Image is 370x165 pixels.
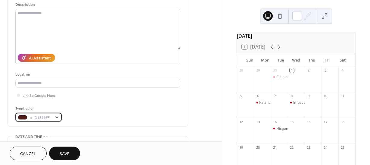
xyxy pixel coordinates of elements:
[306,145,311,150] div: 23
[271,126,288,131] div: Hispanidad: una alternativa occidental
[242,54,257,66] div: Sun
[239,119,243,124] div: 12
[288,54,304,66] div: Wed
[254,100,271,105] div: Palancas para impulsar el desarrollo regional en la economía actual
[49,147,80,160] button: Save
[18,54,55,62] button: AI Assistant
[15,134,42,140] span: Date and time
[239,68,243,73] div: 28
[237,32,355,40] div: [DATE]
[256,145,260,150] div: 20
[60,151,70,157] span: Save
[306,119,311,124] div: 16
[276,75,314,80] div: Ciclo de Arte y Artistas
[323,119,328,124] div: 17
[340,119,345,124] div: 18
[304,54,319,66] div: Thu
[290,119,294,124] div: 15
[15,2,179,8] div: Description
[319,54,335,66] div: Fri
[290,145,294,150] div: 22
[273,145,277,150] div: 21
[273,54,288,66] div: Tue
[257,54,273,66] div: Mon
[323,145,328,150] div: 24
[29,55,51,62] div: AI Assistant
[20,151,36,157] span: Cancel
[290,94,294,98] div: 8
[271,75,288,80] div: Ciclo de Arte y Artistas
[15,71,179,78] div: Location
[323,68,328,73] div: 3
[290,68,294,73] div: 1
[30,115,52,121] span: #4D1E19FF
[335,54,350,66] div: Sat
[23,93,56,99] span: Link to Google Maps
[306,68,311,73] div: 2
[256,68,260,73] div: 29
[340,94,345,98] div: 11
[273,68,277,73] div: 30
[276,126,340,131] div: Hispanidad: una alternativa occidental
[323,94,328,98] div: 10
[273,94,277,98] div: 7
[10,147,47,160] button: Cancel
[256,119,260,124] div: 13
[340,68,345,73] div: 4
[288,100,305,105] div: Impacto de la inteligencia artificial en nuestra sociedad y en el empleo
[340,145,345,150] div: 25
[15,106,61,112] div: Event color
[306,94,311,98] div: 9
[239,145,243,150] div: 19
[239,94,243,98] div: 5
[273,119,277,124] div: 14
[256,94,260,98] div: 6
